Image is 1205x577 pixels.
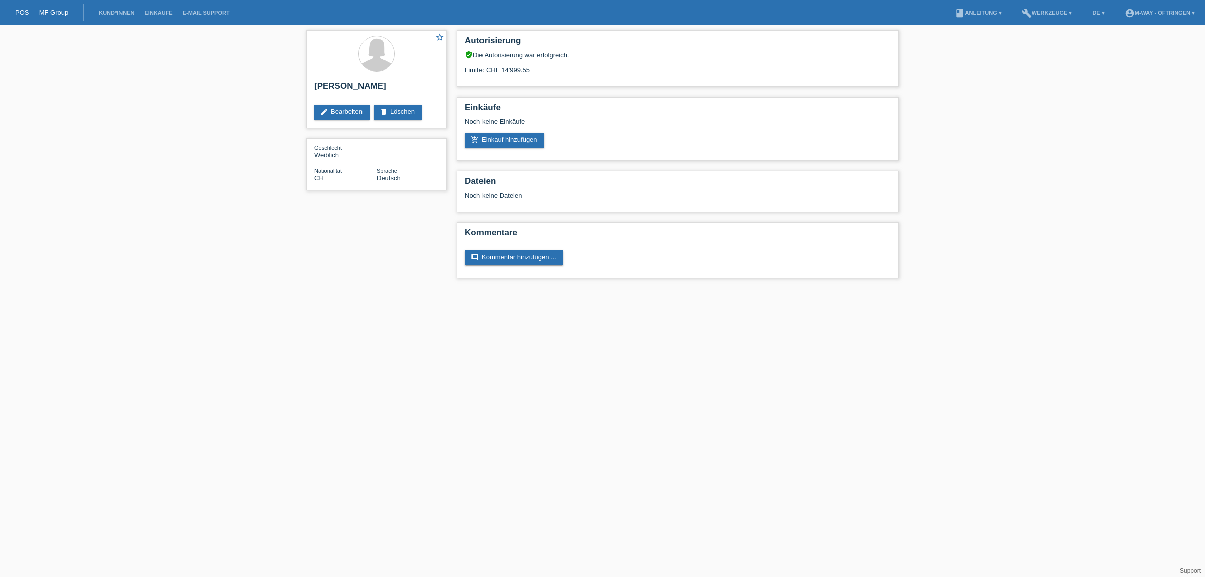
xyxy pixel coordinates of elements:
[314,168,342,174] span: Nationalität
[314,144,377,159] div: Weiblich
[94,10,139,16] a: Kund*innen
[377,174,401,182] span: Deutsch
[374,105,422,120] a: deleteLöschen
[178,10,235,16] a: E-Mail Support
[465,36,891,51] h2: Autorisierung
[314,105,370,120] a: editBearbeiten
[1087,10,1109,16] a: DE ▾
[465,250,563,265] a: commentKommentar hinzufügen ...
[314,81,439,97] h2: [PERSON_NAME]
[1017,10,1077,16] a: buildWerkzeuge ▾
[465,103,891,118] h2: Einkäufe
[465,59,891,74] div: Limite: CHF 14'999.55
[955,8,965,18] i: book
[1125,8,1135,18] i: account_circle
[380,108,388,116] i: delete
[320,108,328,116] i: edit
[435,33,444,43] a: star_border
[465,118,891,133] div: Noch keine Einkäufe
[139,10,177,16] a: Einkäufe
[1022,8,1032,18] i: build
[465,191,772,199] div: Noch keine Dateien
[314,145,342,151] span: Geschlecht
[465,133,544,148] a: add_shopping_cartEinkauf hinzufügen
[465,176,891,191] h2: Dateien
[1120,10,1200,16] a: account_circlem-way - Oftringen ▾
[471,253,479,261] i: comment
[377,168,397,174] span: Sprache
[1180,567,1201,574] a: Support
[465,51,473,59] i: verified_user
[465,51,891,59] div: Die Autorisierung war erfolgreich.
[435,33,444,42] i: star_border
[471,136,479,144] i: add_shopping_cart
[15,9,68,16] a: POS — MF Group
[950,10,1007,16] a: bookAnleitung ▾
[465,228,891,243] h2: Kommentare
[314,174,324,182] span: Schweiz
